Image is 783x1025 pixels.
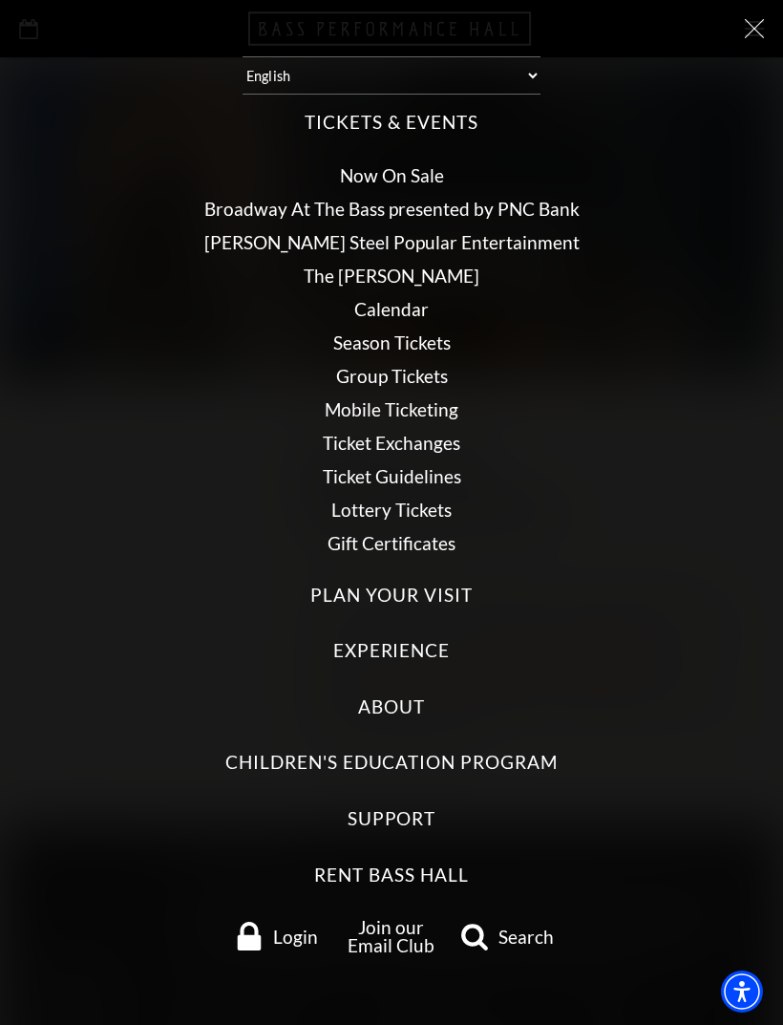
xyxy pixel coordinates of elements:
[333,331,451,353] a: Season Tickets
[348,916,434,956] a: Join our Email Club
[354,298,429,320] a: Calendar
[310,583,472,609] label: Plan Your Visit
[348,806,436,832] label: Support
[323,465,461,487] a: Ticket Guidelines
[204,198,580,220] a: Broadway At The Bass presented by PNC Bank
[305,110,477,136] label: Tickets & Events
[721,971,763,1013] div: Accessibility Menu
[358,694,425,720] label: About
[498,928,554,946] span: Search
[331,499,452,521] a: Lottery Tickets
[323,432,460,454] a: Ticket Exchanges
[450,922,563,950] a: search
[340,164,444,186] a: Now On Sale
[336,365,448,387] a: Group Tickets
[225,750,558,776] label: Children's Education Program
[220,922,333,950] a: Login
[333,638,451,664] label: Experience
[204,231,580,253] a: [PERSON_NAME] Steel Popular Entertainment
[325,398,458,420] a: Mobile Ticketing
[314,863,468,888] label: Rent Bass Hall
[273,928,318,946] span: Login
[243,56,540,95] select: Select:
[328,532,455,554] a: Gift Certificates
[304,265,479,287] a: The [PERSON_NAME]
